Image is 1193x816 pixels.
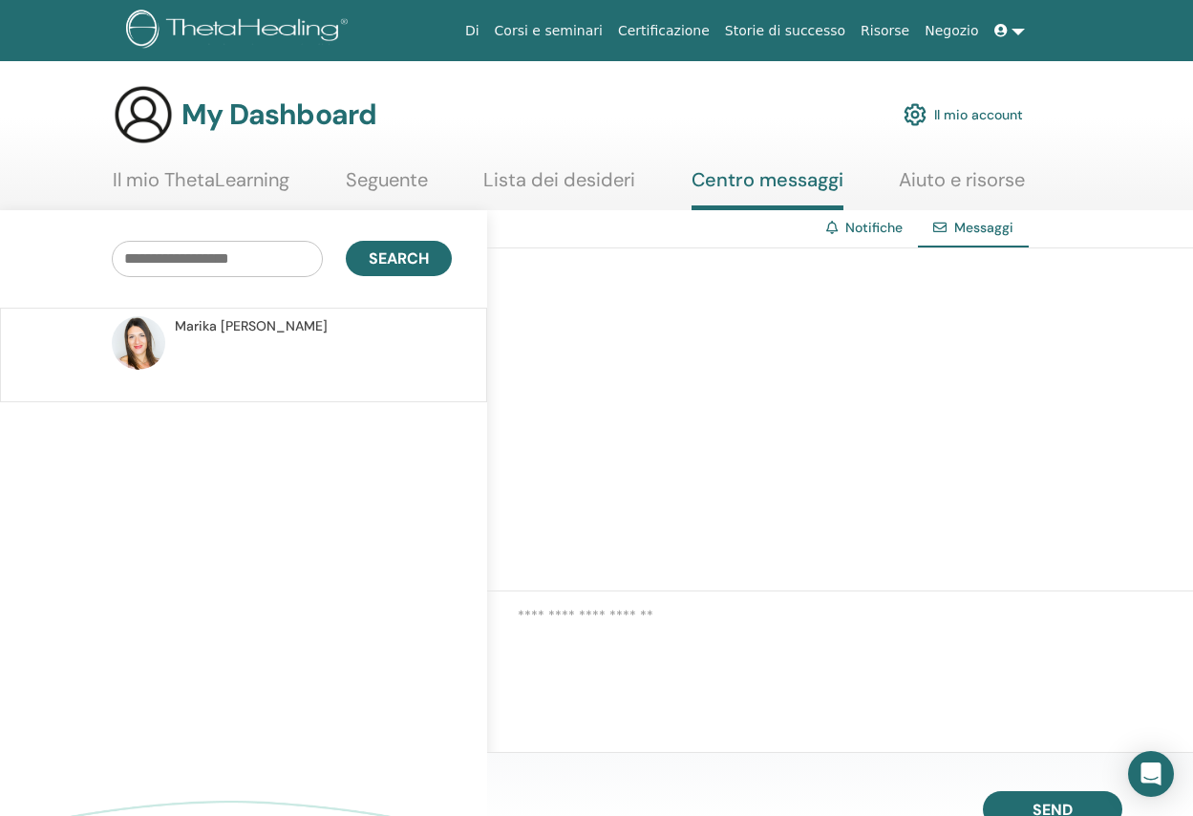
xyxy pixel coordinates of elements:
div: Open Intercom Messenger [1128,751,1174,797]
span: Messaggi [954,219,1013,236]
img: default.jpg [112,316,165,370]
a: Seguente [346,168,428,205]
a: Risorse [853,13,917,49]
a: Il mio account [904,94,1023,136]
a: Lista dei desideri [483,168,635,205]
a: Aiuto e risorse [899,168,1025,205]
a: Notifiche [845,219,903,236]
button: Search [346,241,452,276]
a: Negozio [917,13,986,49]
a: Il mio ThetaLearning [113,168,289,205]
span: Marika [PERSON_NAME] [175,316,328,336]
a: Certificazione [610,13,717,49]
h3: My Dashboard [181,97,376,132]
img: cog.svg [904,98,927,131]
span: Search [369,248,429,268]
img: logo.png [126,10,354,53]
img: generic-user-icon.jpg [113,84,174,145]
a: Storie di successo [717,13,853,49]
a: Centro messaggi [692,168,843,210]
a: Corsi e seminari [487,13,610,49]
a: Di [458,13,487,49]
